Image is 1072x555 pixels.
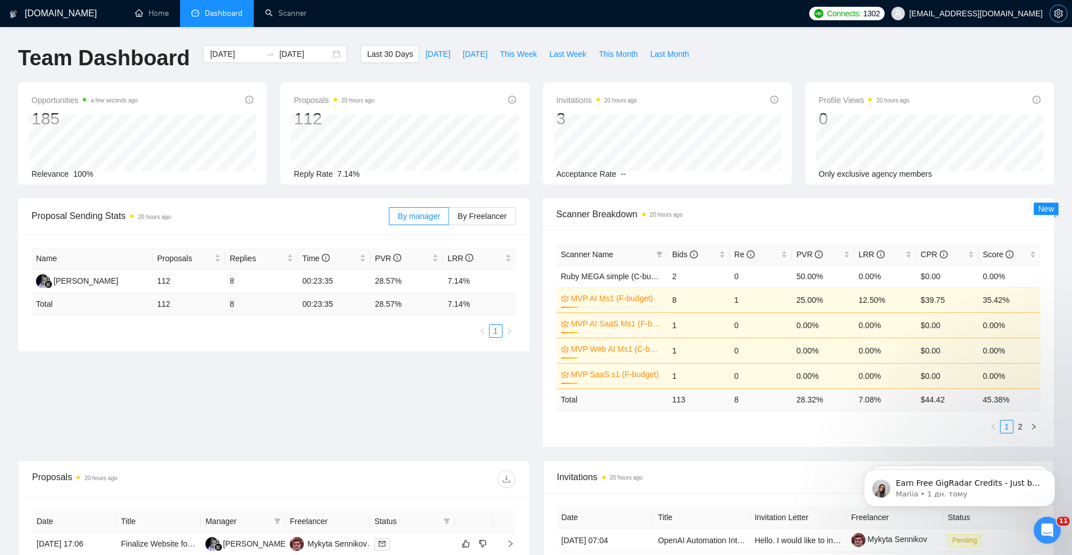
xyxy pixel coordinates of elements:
span: info-circle [770,96,778,104]
time: 20 hours ago [342,97,374,104]
td: 7.14 % [443,293,515,315]
span: 100% [73,169,93,178]
span: left [990,423,997,430]
span: Last Month [650,48,689,60]
button: Last 30 Days [361,45,419,63]
div: 0 [819,108,909,129]
td: 0 [730,265,792,287]
button: [DATE] [419,45,456,63]
iframe: Intercom notifications повідомлення [847,446,1072,525]
span: Replies [230,252,285,265]
td: 35.42% [979,287,1040,312]
td: 00:23:35 [298,293,370,315]
li: Previous Page [986,420,1000,433]
span: right [497,540,514,548]
th: Name [32,248,152,270]
th: Invitation Letter [750,507,847,529]
input: Start date [210,48,261,60]
span: Opportunities [32,93,138,107]
a: 2 [1014,420,1026,433]
span: -- [621,169,626,178]
button: right [1027,420,1040,433]
td: 0.00% [792,363,854,388]
span: PVR [375,254,401,263]
li: Next Page [1027,420,1040,433]
a: MSMykyta Sennikov [290,539,367,548]
a: MVP AI SaaS Ms1 (F-budget) [571,317,661,330]
a: MVP SaaS s1 (F-budget) [571,368,661,381]
span: Invitations [557,93,637,107]
span: Only exclusive agency members [819,169,932,178]
img: c1zFESyPK2vppVrw-q4nXiDADp8Wv8ldomuTSf2iBVMtQij8_E6MOnHdJMy1hmn3QV [851,533,865,547]
button: Last Month [644,45,695,63]
span: filter [274,518,281,525]
span: info-circle [815,250,823,258]
td: 1 [730,287,792,312]
span: like [462,539,470,548]
span: Last Week [549,48,586,60]
span: Proposals [157,252,212,265]
td: 0.00% [979,312,1040,338]
td: 0.00% [979,265,1040,287]
td: 45.38 % [979,388,1040,410]
a: MVP Web AI Ms1 (C-budget) [571,343,661,355]
th: Date [557,507,654,529]
th: Title [116,511,201,532]
span: setting [1050,9,1067,18]
td: 1 [667,363,729,388]
td: 112 [152,270,225,293]
button: Last Week [543,45,593,63]
button: like [459,537,473,550]
span: Scanner Breakdown [557,207,1041,221]
span: [DATE] [425,48,450,60]
span: Invitations [557,470,1040,484]
td: 8 [667,287,729,312]
td: 0.00% [979,363,1040,388]
span: Dashboard [205,8,243,18]
a: setting [1049,9,1067,18]
span: LRR [447,254,473,263]
button: right [503,324,516,338]
span: Pending [948,534,981,547]
span: 1302 [863,7,880,20]
div: Mykyta Sennikov [307,538,367,550]
img: gigradar-bm.png [214,543,222,551]
td: Total [557,388,668,410]
span: This Month [599,48,638,60]
img: logo [10,5,17,23]
button: This Month [593,45,644,63]
td: 112 [152,293,225,315]
td: 00:23:35 [298,270,370,293]
time: 20 hours ago [604,97,637,104]
span: 11 [1057,517,1070,526]
span: PVR [796,250,823,259]
td: 0.00% [792,312,854,338]
span: info-circle [690,250,698,258]
span: 7.14% [338,169,360,178]
td: 0.00% [979,338,1040,363]
span: filter [272,513,283,530]
iframe: Intercom live chat [1034,517,1061,544]
span: crown [561,345,569,353]
th: Date [32,511,116,532]
span: [DATE] [463,48,487,60]
td: $0.00 [916,312,978,338]
button: [DATE] [456,45,494,63]
span: info-circle [322,254,330,262]
span: Bids [672,250,697,259]
a: MVP AI Ms1 (F-budget) [571,292,661,305]
span: filter [654,246,665,263]
td: 0.00% [854,338,916,363]
th: Title [653,507,750,529]
td: 0.00% [854,312,916,338]
span: info-circle [393,254,401,262]
span: right [1030,423,1037,430]
span: info-circle [940,250,948,258]
a: Pending [948,535,986,544]
td: $ 44.42 [916,388,978,410]
time: 20 hours ago [84,475,117,481]
span: info-circle [465,254,473,262]
time: a few seconds ago [91,97,137,104]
